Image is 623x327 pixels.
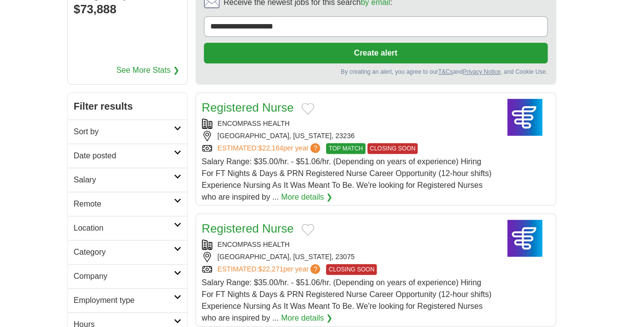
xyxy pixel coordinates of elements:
[68,288,187,312] a: Employment type
[281,312,332,324] a: More details ❯
[202,278,492,322] span: Salary Range: $35.00/hr. - $51.06/hr. (Depending on years of experience) Hiring For FT Nights & D...
[202,157,492,201] span: Salary Range: $35.00/hr. - $51.06/hr. (Depending on years of experience) Hiring For FT Nights & D...
[310,264,320,274] span: ?
[218,240,290,248] a: ENCOMPASS HEALTH
[438,68,453,75] a: T&Cs
[301,103,314,115] button: Add to favorite jobs
[204,67,548,76] div: By creating an alert, you agree to our and , and Cookie Use.
[462,68,500,75] a: Privacy Notice
[326,143,365,154] span: TOP MATCH
[310,143,320,153] span: ?
[74,150,174,162] h2: Date posted
[500,99,550,136] img: Encompass Health logo
[281,191,332,203] a: More details ❯
[258,144,283,152] span: $22,164
[68,216,187,240] a: Location
[204,43,548,63] button: Create alert
[74,222,174,234] h2: Location
[74,295,174,306] h2: Employment type
[202,222,294,235] a: Registered Nurse
[202,252,492,262] div: [GEOGRAPHIC_DATA], [US_STATE], 23075
[500,220,550,257] img: Encompass Health logo
[367,143,418,154] span: CLOSING SOON
[68,119,187,144] a: Sort by
[74,126,174,138] h2: Sort by
[218,143,323,154] a: ESTIMATED:$22,164per year?
[202,131,492,141] div: [GEOGRAPHIC_DATA], [US_STATE], 23236
[116,64,179,76] a: See More Stats ❯
[74,174,174,186] h2: Salary
[326,264,377,275] span: CLOSING SOON
[68,93,187,119] h2: Filter results
[68,168,187,192] a: Salary
[74,246,174,258] h2: Category
[202,101,294,114] a: Registered Nurse
[68,240,187,264] a: Category
[301,224,314,236] button: Add to favorite jobs
[258,265,283,273] span: $22,271
[68,192,187,216] a: Remote
[218,264,323,275] a: ESTIMATED:$22,271per year?
[218,119,290,127] a: ENCOMPASS HEALTH
[74,270,174,282] h2: Company
[74,0,181,18] div: $73,888
[68,144,187,168] a: Date posted
[74,198,174,210] h2: Remote
[68,264,187,288] a: Company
